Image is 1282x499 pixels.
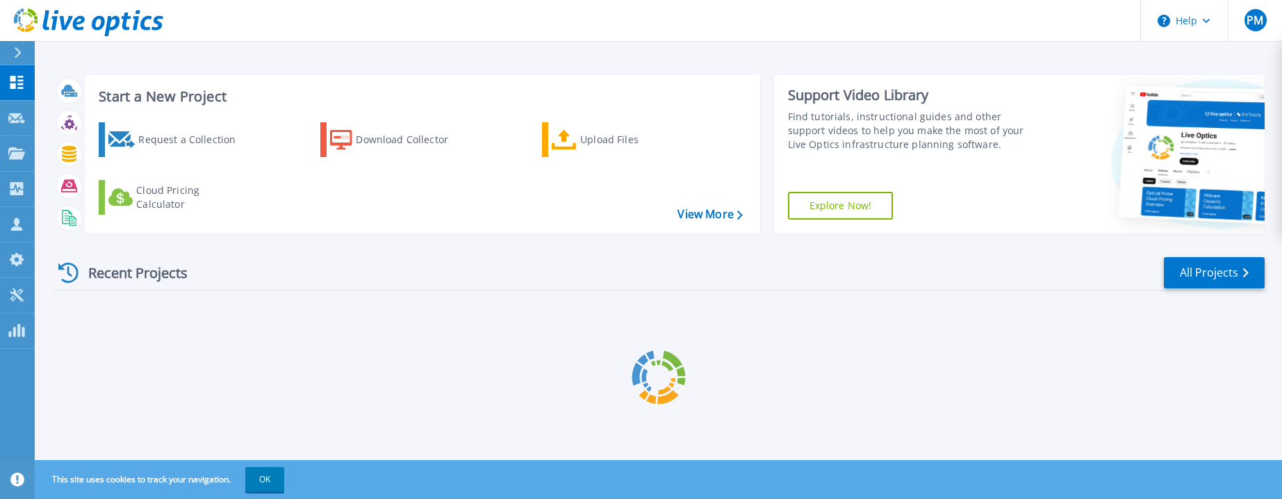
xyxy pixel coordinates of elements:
button: OK [245,467,284,492]
span: This site uses cookies to track your navigation. [38,467,284,492]
a: View More [677,208,742,221]
div: Upload Files [580,126,691,154]
a: Download Collector [320,122,475,157]
div: Recent Projects [54,256,206,290]
a: Cloud Pricing Calculator [99,180,254,215]
a: Request a Collection [99,122,254,157]
a: Explore Now! [788,192,894,220]
h3: Start a New Project [99,89,742,104]
span: PM [1247,15,1263,26]
a: All Projects [1164,257,1265,288]
div: Request a Collection [138,126,249,154]
div: Find tutorials, instructional guides and other support videos to help you make the most of your L... [788,110,1037,152]
div: Cloud Pricing Calculator [136,183,247,211]
div: Support Video Library [788,86,1037,104]
div: Download Collector [356,126,467,154]
a: Upload Files [542,122,697,157]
